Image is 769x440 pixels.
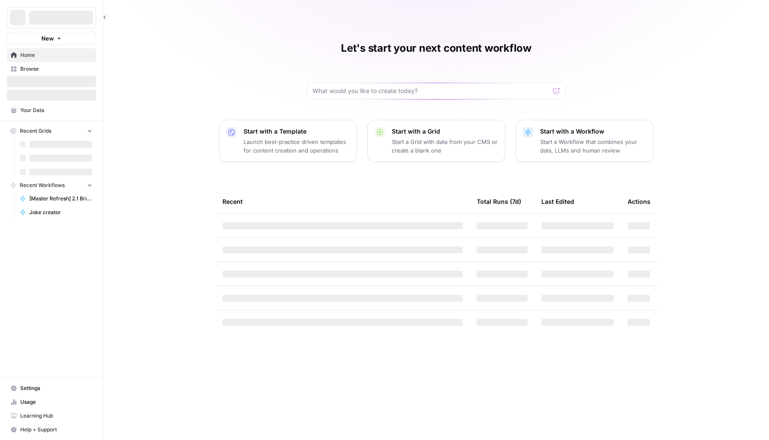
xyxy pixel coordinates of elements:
[20,127,51,135] span: Recent Grids
[7,423,96,437] button: Help + Support
[541,190,574,213] div: Last Edited
[7,48,96,62] a: Home
[516,120,653,162] button: Start with a WorkflowStart a Workflow that combines your data, LLMs and human review
[628,190,650,213] div: Actions
[7,395,96,409] a: Usage
[7,32,96,45] button: New
[7,62,96,76] a: Browse
[477,190,521,213] div: Total Runs (7d)
[222,190,463,213] div: Recent
[20,412,92,420] span: Learning Hub
[7,125,96,137] button: Recent Grids
[7,381,96,395] a: Settings
[29,195,92,203] span: [Master Refresh] 2.1 Brief to Outline
[20,181,65,189] span: Recent Workflows
[392,137,498,155] p: Start a Grid with data from your CMS or create a blank one
[219,120,357,162] button: Start with a TemplateLaunch best-practice driven templates for content creation and operations
[29,209,92,216] span: Joke creator
[20,65,92,73] span: Browse
[20,106,92,114] span: Your Data
[7,103,96,117] a: Your Data
[20,384,92,392] span: Settings
[313,87,550,95] input: What would you like to create today?
[244,127,350,136] p: Start with a Template
[392,127,498,136] p: Start with a Grid
[244,137,350,155] p: Launch best-practice driven templates for content creation and operations
[16,192,96,206] a: [Master Refresh] 2.1 Brief to Outline
[7,409,96,423] a: Learning Hub
[16,206,96,219] a: Joke creator
[540,127,646,136] p: Start with a Workflow
[20,398,92,406] span: Usage
[341,41,531,55] h1: Let's start your next content workflow
[20,426,92,434] span: Help + Support
[540,137,646,155] p: Start a Workflow that combines your data, LLMs and human review
[367,120,505,162] button: Start with a GridStart a Grid with data from your CMS or create a blank one
[41,34,54,43] span: New
[20,51,92,59] span: Home
[7,179,96,192] button: Recent Workflows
